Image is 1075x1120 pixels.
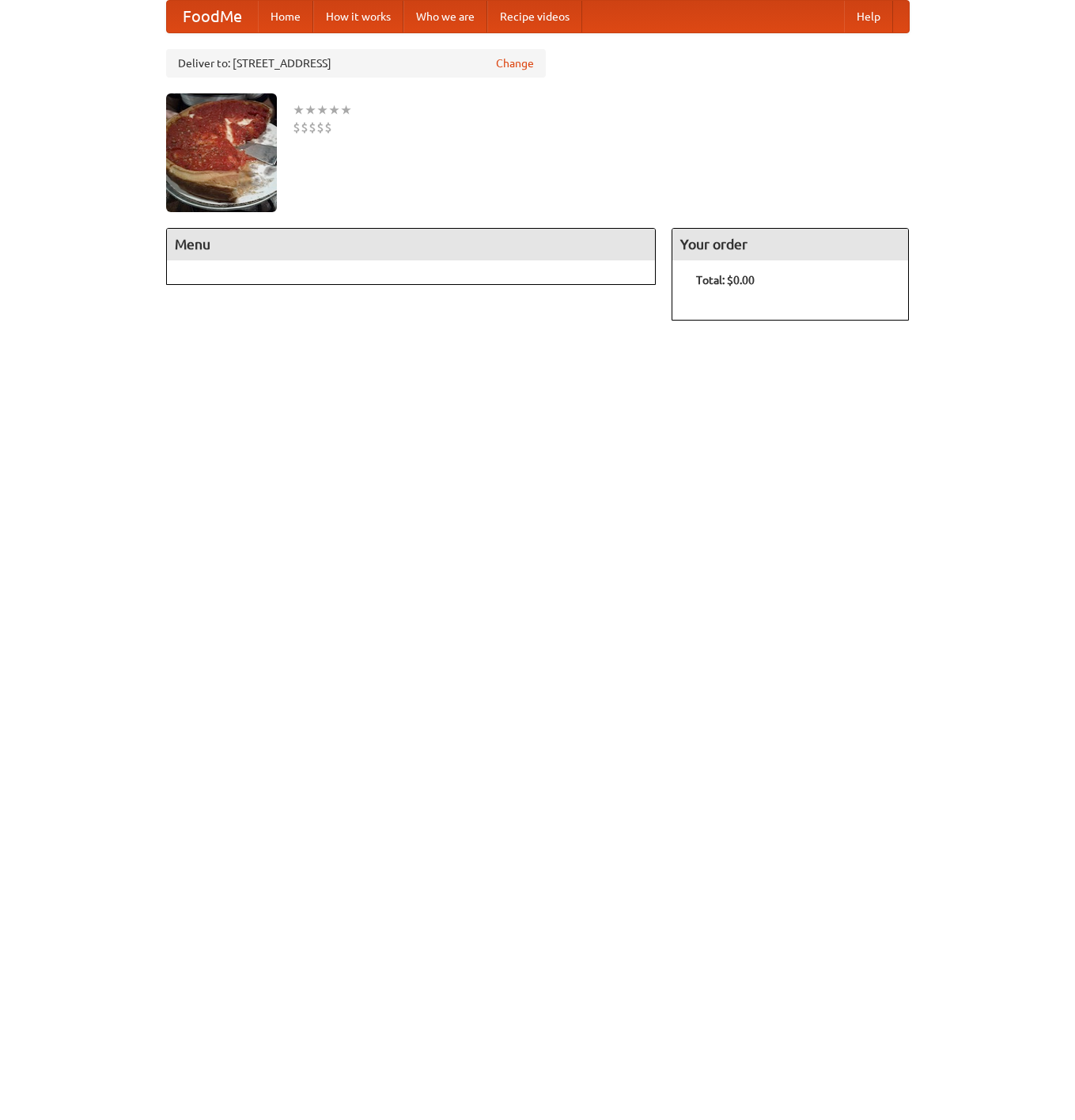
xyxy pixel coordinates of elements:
a: How it works [313,1,403,32]
a: FoodMe [167,1,258,32]
h4: Your order [672,229,908,260]
li: ★ [293,101,305,119]
b: Total: $0.00 [696,274,755,287]
h4: Menu [167,229,656,260]
li: $ [324,119,332,136]
li: ★ [305,101,316,119]
a: Who we are [403,1,487,32]
a: Change [496,55,534,71]
a: Home [258,1,313,32]
li: $ [293,119,301,136]
li: $ [308,119,316,136]
a: Recipe videos [487,1,582,32]
img: angular.jpg [166,93,277,212]
li: ★ [316,101,328,119]
div: Deliver to: [STREET_ADDRESS] [166,49,546,78]
li: ★ [328,101,340,119]
li: ★ [340,101,352,119]
li: $ [301,119,308,136]
li: $ [316,119,324,136]
a: Help [844,1,893,32]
